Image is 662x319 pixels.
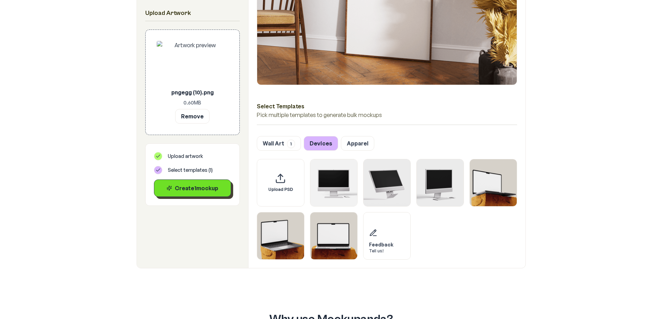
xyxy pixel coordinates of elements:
[168,167,213,174] span: Select templates ( 1 )
[257,159,304,207] div: Upload custom PSD template
[257,212,304,260] div: Select template MacBook Mockup 2
[310,212,357,259] img: MacBook Mockup 3
[363,159,410,206] img: iMac Mockup 2
[257,111,517,119] p: Pick multiple templates to generate bulk mockups
[417,159,464,206] img: iMac Mockup 3
[470,159,517,206] img: MacBook Mockup 1
[341,136,374,151] button: Apparel
[157,88,228,96] p: pngegg (10).png
[304,136,338,151] button: Devices
[268,187,293,192] span: Upload PSD
[310,159,357,206] img: iMac Mockup 1
[168,153,203,160] span: Upload artwork
[363,212,411,260] div: Send feedback
[363,159,411,207] div: Select template iMac Mockup 2
[469,159,517,207] div: Select template MacBook Mockup 1
[257,212,304,259] img: MacBook Mockup 2
[157,99,228,106] p: 0.60 MB
[369,241,393,248] div: Feedback
[154,179,231,197] button: Create1mockup
[257,102,517,111] h3: Select Templates
[369,248,393,254] div: Tell us!
[310,212,358,260] div: Select template MacBook Mockup 3
[310,159,358,207] div: Select template iMac Mockup 1
[257,136,301,151] button: Wall Art1
[175,109,210,124] button: Remove
[160,184,225,192] div: Create 1 mockup
[145,8,240,18] h2: Upload Artwork
[416,159,464,207] div: Select template iMac Mockup 3
[157,41,228,85] img: Artwork preview
[287,140,295,148] span: 1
